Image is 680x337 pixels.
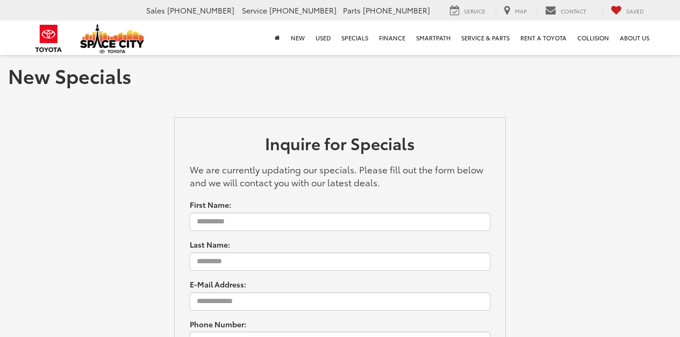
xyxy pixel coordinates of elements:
[285,20,310,55] a: New
[626,7,644,15] span: Saved
[537,5,594,17] a: Contact
[515,7,527,15] span: Map
[190,319,246,329] label: Phone Number:
[442,5,493,17] a: Service
[374,20,411,55] a: Finance
[515,20,572,55] a: Rent a Toyota
[363,5,430,16] span: [PHONE_NUMBER]
[167,5,234,16] span: [PHONE_NUMBER]
[572,20,614,55] a: Collision
[496,5,535,17] a: Map
[310,20,336,55] a: Used
[269,5,337,16] span: [PHONE_NUMBER]
[603,5,652,17] a: My Saved Vehicles
[190,134,491,157] h2: Inquire for Specials
[28,21,69,56] img: Toyota
[190,279,246,290] label: E-Mail Address:
[190,163,491,188] p: We are currently updating our specials. Please fill out the form below and we will contact you wi...
[411,20,456,55] a: SmartPath
[190,239,230,250] label: Last Name:
[8,65,672,86] h1: New Specials
[614,20,655,55] a: About Us
[190,199,231,210] label: First Name:
[336,20,374,55] a: Specials
[80,24,145,53] img: Space City Toyota
[269,20,285,55] a: Home
[561,7,586,15] span: Contact
[343,5,361,16] span: Parts
[242,5,267,16] span: Service
[464,7,485,15] span: Service
[456,20,515,55] a: Service & Parts
[146,5,165,16] span: Sales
